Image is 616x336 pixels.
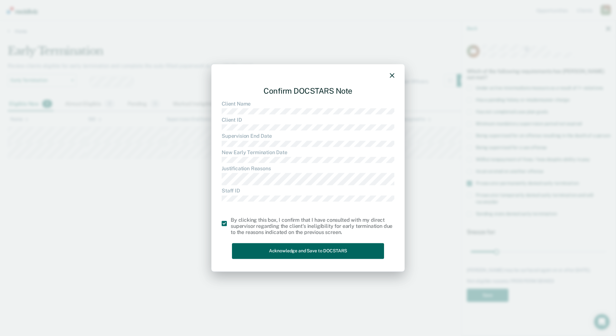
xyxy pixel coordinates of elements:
div: By clicking this box, I confirm that I have consulted with my direct supervisor regarding the cli... [231,217,394,236]
button: Acknowledge and Save to DOCSTARS [232,243,384,259]
dt: Staff ID [222,188,394,194]
dt: New Early Termination Date [222,149,394,155]
dt: Supervision End Date [222,133,394,139]
dt: Client ID [222,117,394,123]
dt: Justification Reasons [222,165,394,172]
dt: Client Name [222,101,394,107]
div: Confirm DOCSTARS Note [222,81,394,101]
